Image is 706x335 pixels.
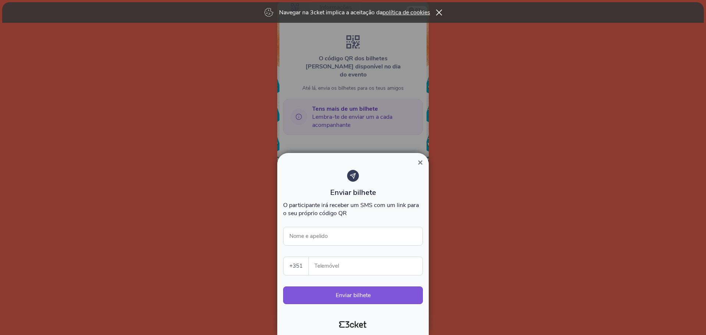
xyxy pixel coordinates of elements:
span: O participante irá receber um SMS com um link para o seu próprio código QR [283,201,419,217]
input: Telemóvel [315,257,422,275]
button: Enviar bilhete [283,286,423,304]
span: × [418,157,423,167]
a: política de cookies [382,8,430,17]
label: Telemóvel [309,257,423,275]
input: Nome e apelido [283,227,423,246]
label: Nome e apelido [283,227,334,245]
p: Navegar na 3cket implica a aceitação da [279,8,430,17]
span: Enviar bilhete [330,188,376,197]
